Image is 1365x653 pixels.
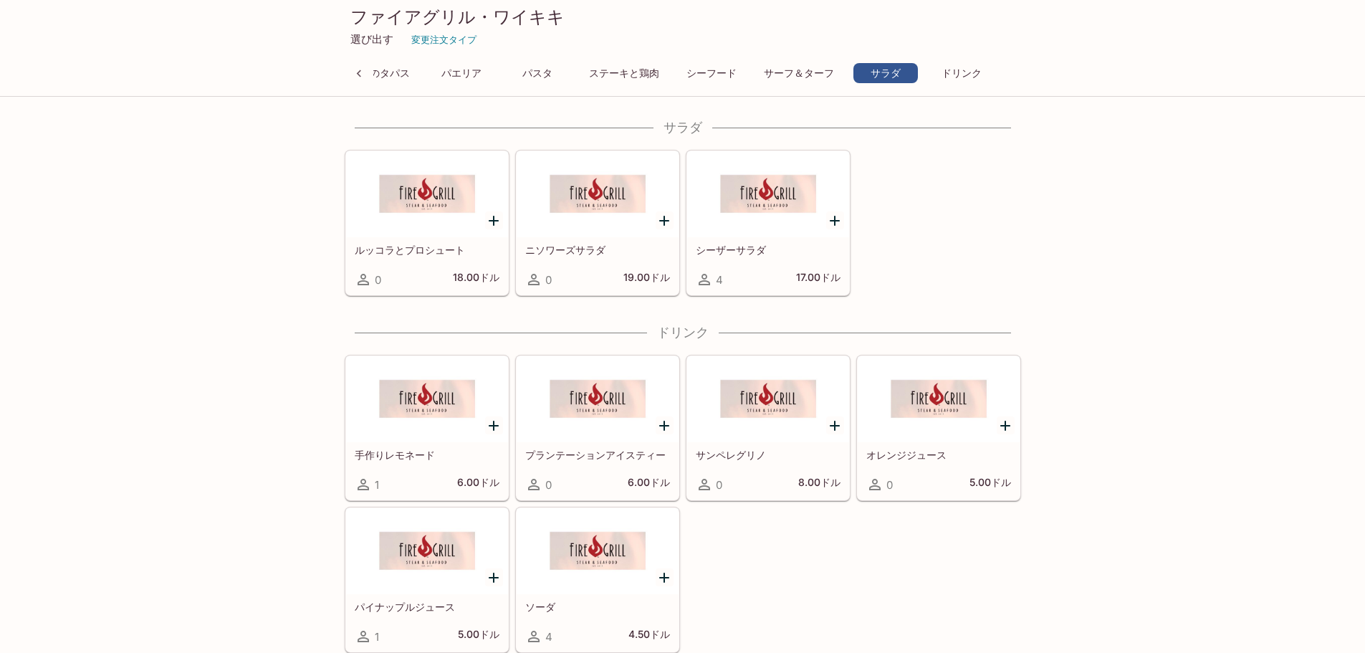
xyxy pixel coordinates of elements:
button: 変更注文タイプ [405,28,483,51]
font: プランテーションアイスティー [525,449,666,461]
div: プランテーションアイスティー [517,356,679,442]
font: 5.00ドル [969,476,1011,488]
font: 手作りレモネード [355,449,435,461]
button: 手作りレモネードを加える [485,416,503,434]
div: サンペレグリノ [687,356,849,442]
font: ソーダ [525,601,555,613]
font: パイナップルジュース [355,601,455,613]
button: ソーダを加える [656,568,674,586]
font: オレンジジュース [866,449,947,461]
font: サラダ [664,120,702,135]
font: 地中海のタパス [340,67,410,80]
font: 18.00ドル [453,271,499,283]
font: 選び出す [350,32,393,46]
font: シーザーサラダ [696,244,766,256]
button: ルッコラとプロシュートを加える [485,211,503,229]
div: ニソワーズサラダ [517,151,679,237]
font: サラダ [871,67,901,80]
font: 1 [375,478,379,492]
button: オレンジジュースを加える [997,416,1015,434]
div: パイナップルジュース [346,508,508,594]
font: ステーキと鶏肉 [589,67,659,80]
a: パイナップルジュース15.00ドル [345,507,509,652]
font: パスタ [522,67,552,80]
font: 6.00ドル [628,476,670,488]
button: サンペレグリノを加える [826,416,844,434]
font: ドリンク [942,67,982,80]
a: ニソワーズサラダ019.00ドル [516,151,679,295]
font: パエリア [441,67,482,80]
font: 0 [716,478,722,492]
font: サーフ＆ターフ [764,67,834,80]
font: シーフード [686,67,737,80]
font: サンペレグリノ [696,449,766,461]
font: ファイアグリル・ワイキキ [350,6,565,27]
font: 5.00ドル [458,628,499,640]
font: 1 [375,630,379,644]
div: ルッコラとプロシュート [346,151,508,237]
div: 手作りレモネード [346,356,508,442]
a: ソーダ44.50ドル [516,507,679,652]
font: 0 [886,478,893,492]
font: ニソワーズサラダ [525,244,605,256]
font: ルッコラとプロシュート [355,244,465,256]
font: 変更注文タイプ [411,34,476,45]
a: シーザーサラダ417.00ドル [686,151,850,295]
a: サンペレグリノ08.00ドル [686,356,850,500]
font: 0 [545,478,552,492]
a: プランテーションアイスティー06.00ドル [516,356,679,500]
font: 8.00ドル [798,476,840,488]
font: 4 [716,273,723,287]
font: 19.00ドル [623,271,670,283]
button: シーザーサラダを加える [826,211,844,229]
font: 6.00ドル [457,476,499,488]
a: ルッコラとプロシュート018.00ドル [345,151,509,295]
font: ドリンク [657,325,709,340]
button: プランテーションアイスティーを追加 [656,416,674,434]
font: 17.00ドル [796,271,840,283]
a: オレンジジュース05.00ドル [857,356,1020,500]
div: ソーダ [517,508,679,594]
div: シーザーサラダ [687,151,849,237]
button: ニソワーズサラダを加える [656,211,674,229]
font: 0 [545,273,552,287]
font: 0 [375,273,381,287]
button: パイナップルジュースを加える [485,568,503,586]
div: オレンジジュース [858,356,1020,442]
font: 4.50ドル [628,628,670,640]
a: 手作りレモネード16.00ドル [345,356,509,500]
font: 4 [545,630,552,644]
